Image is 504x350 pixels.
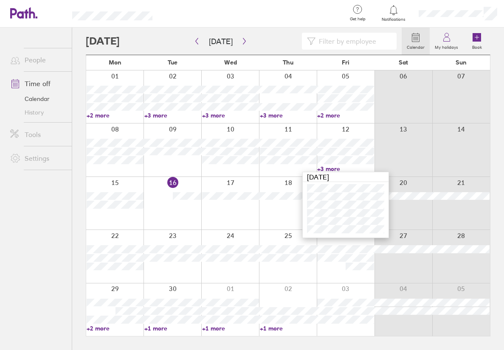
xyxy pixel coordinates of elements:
[317,165,374,173] a: +3 more
[380,17,408,22] span: Notifications
[109,59,121,66] span: Mon
[87,112,144,119] a: +2 more
[260,112,317,119] a: +3 more
[344,17,372,22] span: Get help
[3,51,72,68] a: People
[168,59,177,66] span: Tue
[202,34,239,48] button: [DATE]
[303,172,389,182] div: [DATE]
[456,59,467,66] span: Sun
[315,33,391,49] input: Filter by employee
[224,59,237,66] span: Wed
[430,42,463,50] label: My holidays
[342,59,349,66] span: Fri
[3,75,72,92] a: Time off
[202,112,259,119] a: +3 more
[467,42,487,50] label: Book
[463,28,490,55] a: Book
[202,325,259,332] a: +1 more
[402,42,430,50] label: Calendar
[430,28,463,55] a: My holidays
[144,325,201,332] a: +1 more
[260,325,317,332] a: +1 more
[3,106,72,119] a: History
[402,28,430,55] a: Calendar
[380,4,408,22] a: Notifications
[283,59,293,66] span: Thu
[3,150,72,167] a: Settings
[144,112,201,119] a: +3 more
[3,126,72,143] a: Tools
[399,59,408,66] span: Sat
[317,112,374,119] a: +2 more
[3,92,72,106] a: Calendar
[87,325,144,332] a: +2 more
